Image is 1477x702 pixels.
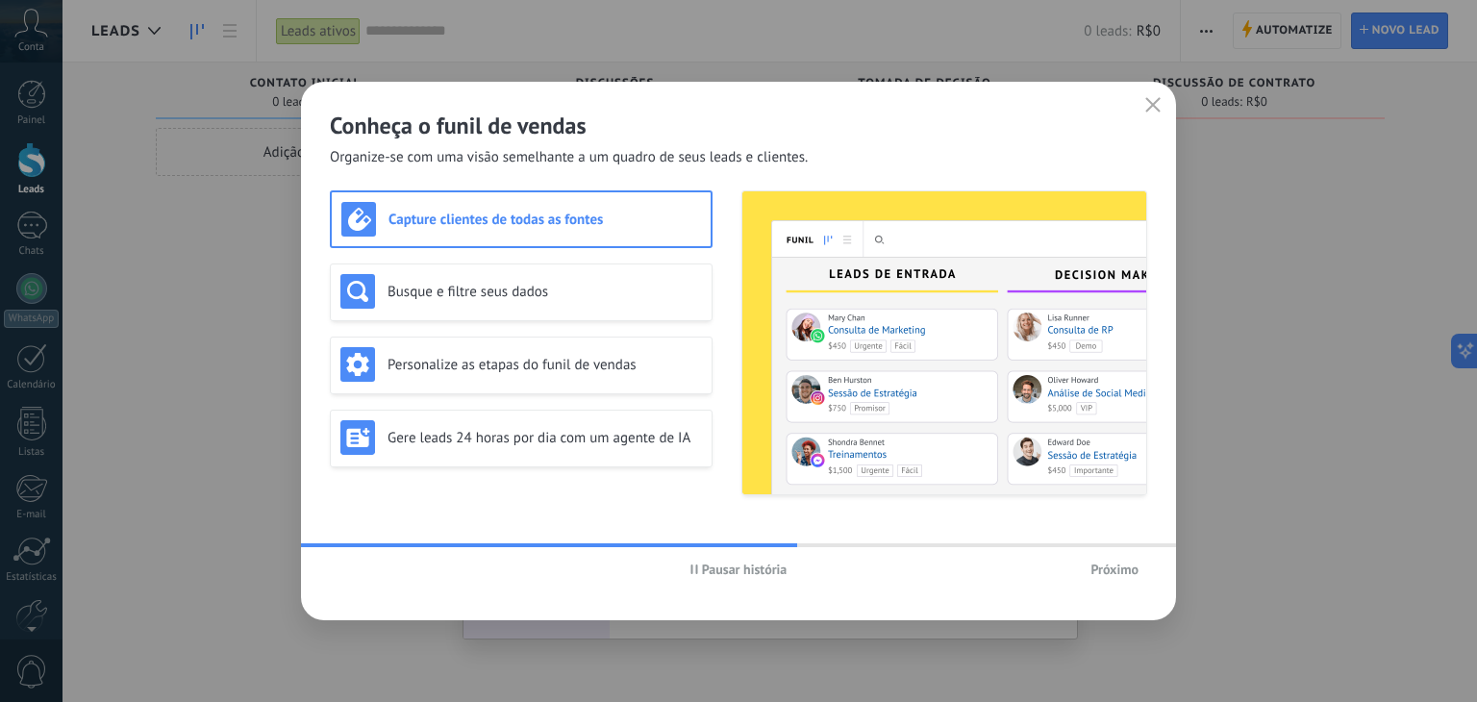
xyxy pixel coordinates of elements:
[702,563,788,576] span: Pausar história
[388,211,701,229] h3: Capture clientes de todas as fontes
[682,555,796,584] button: Pausar história
[1082,555,1147,584] button: Próximo
[388,283,702,301] h3: Busque e filtre seus dados
[1090,563,1139,576] span: Próximo
[388,429,702,447] h3: Gere leads 24 horas por dia com um agente de IA
[330,111,1147,140] h2: Conheça o funil de vendas
[388,356,702,374] h3: Personalize as etapas do funil de vendas
[330,148,808,167] span: Organize-se com uma visão semelhante a um quadro de seus leads e clientes.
